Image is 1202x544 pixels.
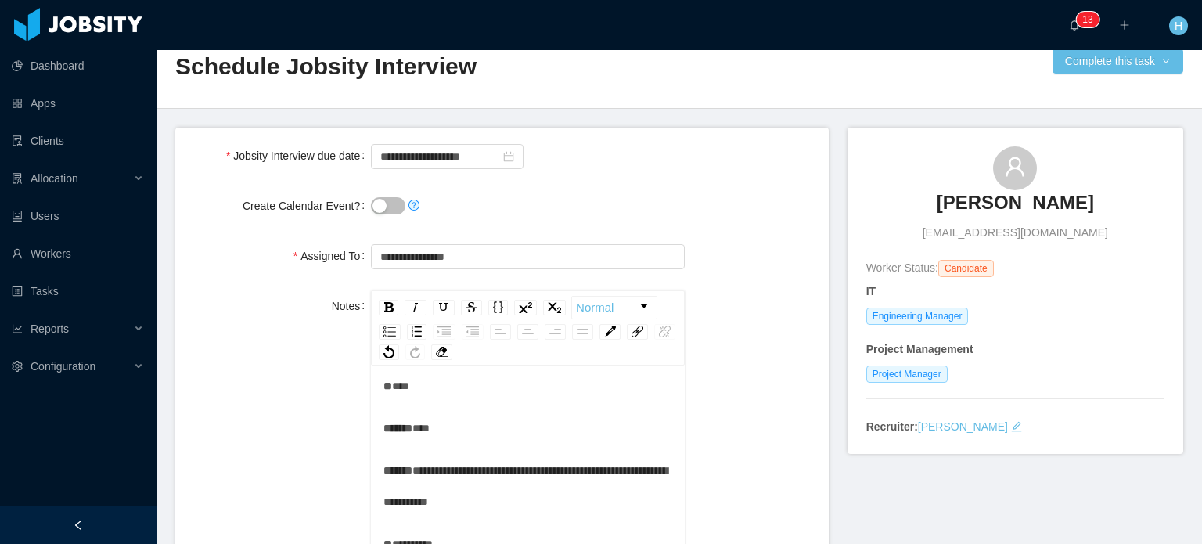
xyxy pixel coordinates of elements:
[923,225,1108,241] span: [EMAIL_ADDRESS][DOMAIN_NAME]
[12,88,144,119] a: icon: appstoreApps
[937,190,1094,225] a: [PERSON_NAME]
[12,276,144,307] a: icon: profileTasks
[31,360,95,373] span: Configuration
[938,260,994,277] span: Candidate
[487,324,596,340] div: rdw-textalign-control
[1069,20,1080,31] i: icon: bell
[1011,421,1022,432] i: icon: edit
[226,150,371,162] label: Jobsity Interview due date
[1082,12,1088,27] p: 1
[433,324,455,340] div: Indent
[918,420,1008,433] a: [PERSON_NAME]
[576,292,614,323] span: Normal
[12,323,23,334] i: icon: line-chart
[293,250,371,262] label: Assigned To
[31,322,69,335] span: Reports
[866,343,973,355] strong: Project Management
[462,324,484,340] div: Outdent
[1119,20,1130,31] i: icon: plus
[379,300,398,315] div: Bold
[12,50,144,81] a: icon: pie-chartDashboard
[503,151,514,162] i: icon: calendar
[433,300,455,315] div: Underline
[572,324,593,340] div: Justify
[12,361,23,372] i: icon: setting
[514,300,537,315] div: Superscript
[407,324,426,340] div: Ordered
[571,296,657,319] div: rdw-dropdown
[408,200,419,211] i: icon: question-circle
[490,324,511,340] div: Left
[379,324,401,340] div: Unordered
[545,324,566,340] div: Right
[175,51,679,83] h2: Schedule Jobsity Interview
[376,324,487,340] div: rdw-list-control
[937,190,1094,215] h3: [PERSON_NAME]
[627,324,648,340] div: Link
[431,344,452,360] div: Remove
[243,200,371,212] label: Create Calendar Event?
[866,366,948,383] span: Project Manager
[31,172,78,185] span: Allocation
[569,296,660,319] div: rdw-block-control
[12,200,144,232] a: icon: robotUsers
[1076,12,1099,27] sup: 13
[1053,49,1183,74] button: Complete this taskicon: down
[428,344,455,360] div: rdw-remove-control
[488,300,508,315] div: Monospace
[654,324,675,340] div: Unlink
[1004,156,1026,178] i: icon: user
[596,324,624,340] div: rdw-color-picker
[572,297,657,319] a: Block Type
[1088,12,1093,27] p: 3
[376,296,569,319] div: rdw-inline-control
[866,308,969,325] span: Engineering Manager
[376,344,428,360] div: rdw-history-control
[332,300,371,312] label: Notes
[624,324,678,340] div: rdw-link-control
[517,324,538,340] div: Center
[461,300,482,315] div: Strikethrough
[12,238,144,269] a: icon: userWorkers
[371,290,685,366] div: rdw-toolbar
[405,344,425,360] div: Redo
[1175,16,1182,35] span: H
[543,300,566,315] div: Subscript
[371,197,405,214] button: Create Calendar Event?
[405,300,426,315] div: Italic
[12,173,23,184] i: icon: solution
[379,344,399,360] div: Undo
[12,125,144,157] a: icon: auditClients
[866,261,938,274] span: Worker Status:
[866,420,918,433] strong: Recruiter:
[866,285,876,297] strong: IT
